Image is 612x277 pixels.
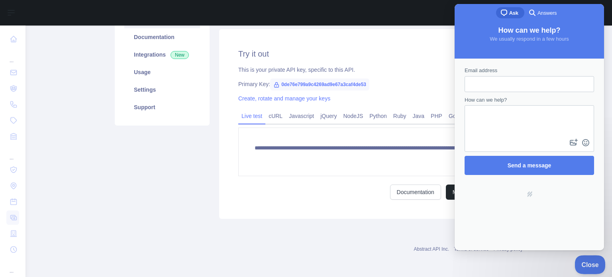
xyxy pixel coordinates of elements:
[317,110,340,122] a: jQuery
[124,46,200,63] a: Integrations New
[124,81,200,98] a: Settings
[494,246,523,252] a: Privacy policy
[6,145,19,161] div: ...
[124,98,200,116] a: Support
[455,4,604,250] iframe: Help Scout Beacon - Live Chat, Contact Form, and Knowledge Base
[171,51,189,59] span: New
[238,110,265,122] a: Live test
[6,258,19,274] div: ...
[446,185,504,200] button: Make test request
[270,79,369,90] span: 0de76e799a9c4269ad9e67a3caf4de53
[390,110,410,122] a: Ruby
[410,110,428,122] a: Java
[286,110,317,122] a: Javascript
[445,110,459,122] a: Go
[6,48,19,64] div: ...
[124,63,200,81] a: Usage
[265,110,286,122] a: cURL
[414,246,449,252] a: Abstract API Inc.
[238,80,504,88] div: Primary Key:
[366,110,390,122] a: Python
[390,185,441,200] a: Documentation
[575,255,606,274] iframe: Help Scout Beacon - Close
[454,246,488,252] a: Terms of service
[340,110,366,122] a: NodeJS
[238,66,504,74] div: This is your private API key, specific to this API.
[238,48,504,59] h2: Try it out
[124,28,200,46] a: Documentation
[428,110,445,122] a: PHP
[238,95,330,102] a: Create, rotate and manage your keys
